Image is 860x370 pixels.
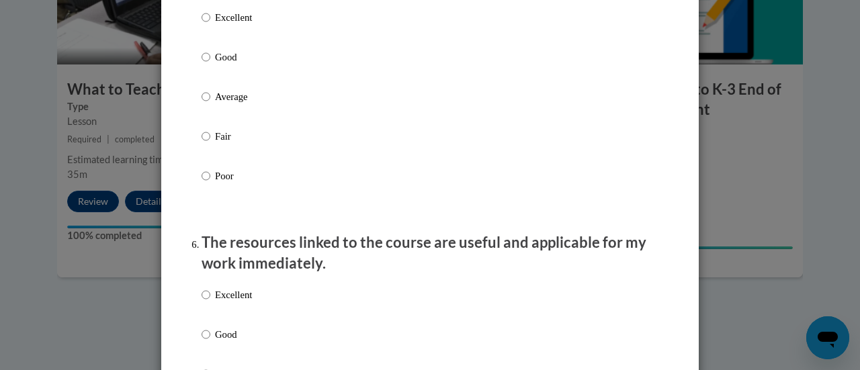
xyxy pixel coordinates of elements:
input: Fair [202,129,210,144]
input: Poor [202,169,210,183]
input: Excellent [202,287,210,302]
input: Average [202,89,210,104]
p: Good [215,50,252,64]
input: Good [202,50,210,64]
input: Good [202,327,210,342]
p: Excellent [215,287,252,302]
p: The resources linked to the course are useful and applicable for my work immediately. [202,232,658,274]
p: Fair [215,129,252,144]
p: Excellent [215,10,252,25]
p: Average [215,89,252,104]
p: Poor [215,169,252,183]
p: Good [215,327,252,342]
input: Excellent [202,10,210,25]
